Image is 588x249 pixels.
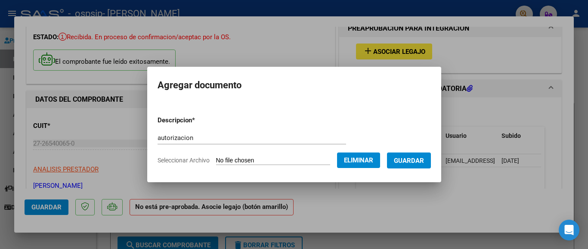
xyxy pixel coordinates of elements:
button: Guardar [387,153,431,168]
span: Eliminar [344,156,373,164]
p: Descripcion [158,115,240,125]
span: Seleccionar Archivo [158,157,210,164]
div: Open Intercom Messenger [559,220,579,240]
button: Eliminar [337,153,380,168]
h2: Agregar documento [158,77,431,93]
span: Guardar [394,157,424,165]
